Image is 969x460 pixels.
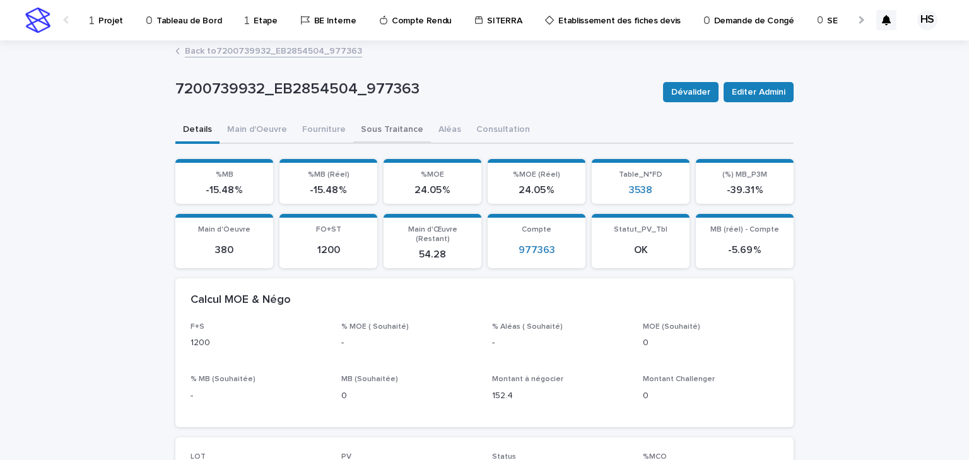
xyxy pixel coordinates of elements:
[341,375,398,383] span: MB (Souhaitée)
[295,117,353,144] button: Fourniture
[308,171,349,179] span: %MB (Réel)
[391,249,474,261] p: 54.28
[663,82,719,102] button: Dévalider
[732,86,785,98] span: Editer Admini
[513,171,560,179] span: %MOE (Réel)
[643,389,778,403] p: 0
[216,171,233,179] span: %MB
[341,323,409,331] span: % MOE ( Souhaité)
[492,323,563,331] span: % Aléas ( Souhaité)
[191,293,291,307] h2: Calcul MOE & Négo
[519,244,555,256] a: 977363
[198,226,250,233] span: Main d'Oeuvre
[431,117,469,144] button: Aléas
[185,43,362,57] a: Back to7200739932_EB2854504_977363
[220,117,295,144] button: Main d'Oeuvre
[643,375,715,383] span: Montant Challenger
[492,336,628,350] p: -
[469,117,537,144] button: Consultation
[25,8,50,33] img: stacker-logo-s-only.png
[722,171,767,179] span: (%) MB_P3M
[341,389,477,403] p: 0
[522,226,551,233] span: Compte
[183,184,266,196] p: -15.48 %
[191,389,326,403] p: -
[643,323,700,331] span: MOE (Souhaité)
[492,375,563,383] span: Montant à négocier
[287,244,370,256] p: 1200
[619,171,662,179] span: Table_N°FD
[191,323,204,331] span: F+S
[703,184,786,196] p: -39.31 %
[671,86,710,98] span: Dévalider
[421,171,444,179] span: %MOE
[353,117,431,144] button: Sous Traitance
[191,375,255,383] span: % MB (Souhaitée)
[341,336,477,350] p: -
[917,10,937,30] div: HS
[408,226,457,242] span: Main d'Œuvre (Restant)
[316,226,341,233] span: FO+ST
[724,82,794,102] button: Editer Admini
[183,244,266,256] p: 380
[629,184,652,196] a: 3538
[703,244,786,256] p: -5.69 %
[175,117,220,144] button: Details
[191,336,326,350] p: 1200
[287,184,370,196] p: -15.48 %
[614,226,667,233] span: Statut_PV_Tbl
[492,389,628,403] p: 152.4
[175,80,653,98] p: 7200739932_EB2854504_977363
[599,244,682,256] p: OK
[495,184,578,196] p: 24.05 %
[643,336,778,350] p: 0
[710,226,779,233] span: MB (réel) - Compte
[391,184,474,196] p: 24.05 %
